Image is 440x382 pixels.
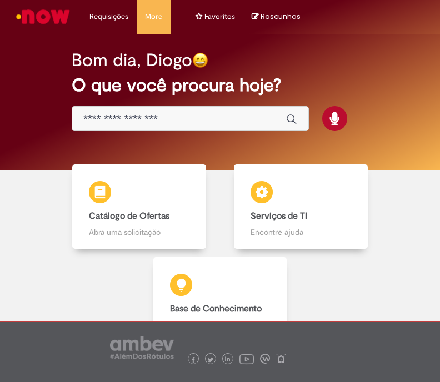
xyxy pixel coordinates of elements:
[261,11,301,22] span: Rascunhos
[191,357,196,363] img: logo_footer_facebook.png
[72,51,192,70] h2: Bom dia, Diogo
[170,303,262,314] b: Base de Conhecimento
[276,354,286,364] img: logo_footer_naosei.png
[72,76,368,95] h2: O que você procura hoje?
[170,320,271,331] p: Consulte e aprenda
[192,52,208,68] img: happy-face.png
[239,351,254,366] img: logo_footer_youtube.png
[208,357,213,363] img: logo_footer_twitter.png
[145,11,162,22] span: More
[89,11,128,22] span: Requisições
[220,164,382,249] a: Serviços de TI Encontre ajuda
[260,354,270,364] img: logo_footer_workplace.png
[58,257,382,342] a: Base de Conhecimento Consulte e aprenda
[204,11,235,22] span: Favoritos
[110,336,174,359] img: logo_footer_ambev_rotulo_gray.png
[251,210,307,222] b: Serviços de TI
[251,227,351,238] p: Encontre ajuda
[14,6,72,28] img: ServiceNow
[89,210,169,222] b: Catálogo de Ofertas
[58,164,220,249] a: Catálogo de Ofertas Abra uma solicitação
[89,227,189,238] p: Abra uma solicitação
[225,356,231,363] img: logo_footer_linkedin.png
[252,11,301,22] a: No momento, sua lista de rascunhos tem 0 Itens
